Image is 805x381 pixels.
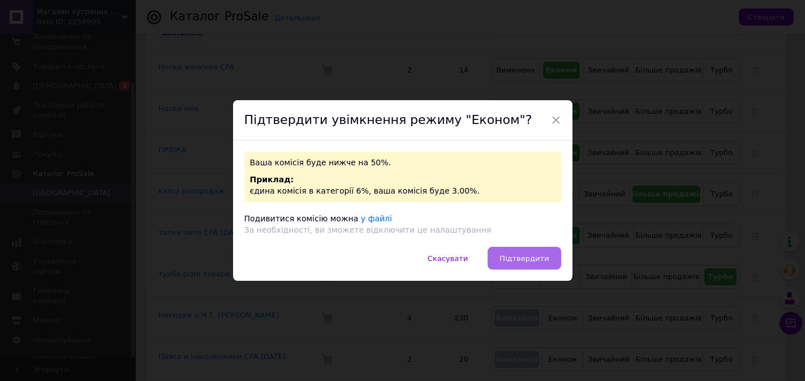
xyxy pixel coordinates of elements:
span: єдина комісія в категорії 6%, ваша комісія буде 3.00%. [250,186,480,195]
span: За необхідності, ви зможете відключити це налаштування [244,225,492,234]
span: × [551,110,561,130]
button: Підтвердити [488,247,561,269]
span: Скасувати [428,254,468,263]
button: Скасувати [416,247,480,269]
span: Подивитися комісію можна [244,214,359,223]
span: Приклад: [250,175,294,184]
div: Підтвердити увімкнення режиму "Економ"? [233,100,572,141]
span: Підтвердити [500,254,549,263]
a: у файлі [361,214,392,223]
span: Ваша комісія буде нижче на 50%. [250,158,391,167]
